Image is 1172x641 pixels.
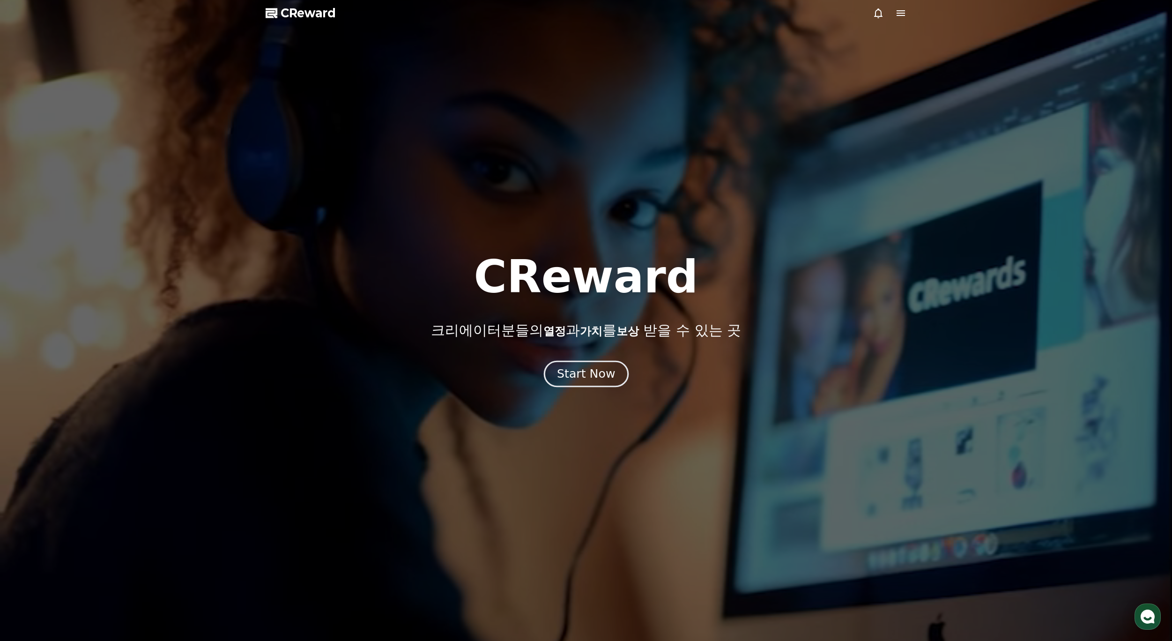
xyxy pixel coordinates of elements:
[543,361,628,388] button: Start Now
[580,325,602,338] span: 가치
[474,254,698,299] h1: CReward
[431,322,741,339] p: 크리에이터분들의 과 를 받을 수 있는 곳
[3,297,62,320] a: 홈
[30,311,35,319] span: 홈
[62,297,121,320] a: 대화
[616,325,639,338] span: 보상
[546,371,627,380] a: Start Now
[266,6,336,21] a: CReward
[557,366,615,382] div: Start Now
[543,325,566,338] span: 열정
[121,297,180,320] a: 설정
[281,6,336,21] span: CReward
[86,312,97,319] span: 대화
[145,311,156,319] span: 설정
